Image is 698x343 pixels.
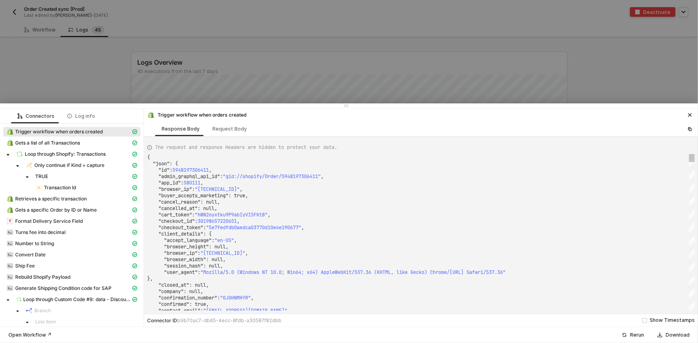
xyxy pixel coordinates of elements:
span: icon-cards [132,264,137,268]
span: , [321,173,324,180]
span: icon-success-page [622,333,627,337]
span: "[TECHNICAL_ID]" [200,250,245,256]
span: : null, [206,256,226,263]
span: icon-logic [18,114,22,119]
span: Turns fee into decimal [15,229,66,236]
div: Response Body [162,126,200,132]
span: "client_details" [158,231,203,237]
span: : null, [209,244,228,250]
span: "json" [153,161,170,167]
span: "accept_language" [164,237,212,244]
span: "app_id" [158,180,181,186]
span: Transaction Id [32,183,140,192]
span: Convert Date [3,250,140,260]
button: Download [652,330,695,340]
span: "buyer_accepts_marketing" [158,192,228,199]
div: Trigger workflow when orders created [147,111,246,119]
img: integration-icon [7,252,13,258]
span: "browser_width" [164,256,206,263]
span: b9b70ac7-db65-4ecc-8fdb-a30587f82dbb [177,317,282,323]
span: : [198,269,200,276]
img: integration-icon [26,162,32,169]
div: Connector ID [147,317,282,324]
span: : true, [189,301,209,307]
span: : null, [203,263,223,269]
span: "cart_token" [158,212,192,218]
span: : [220,173,223,180]
span: icon-cards [132,152,137,157]
span: icon-drag-indicator [344,103,349,108]
span: Only continue if Kind = capture [22,161,140,170]
div: Download [666,332,690,338]
span: : { [203,231,212,237]
span: icon-copy-paste [688,127,692,131]
span: Branch [22,306,140,315]
span: "Mozilla/5.0 (Windows NT 10.0; Win64; x64) AppleWe [200,269,340,276]
span: Line Item [32,317,140,327]
span: icon-cards [132,174,137,179]
span: Loop through Custom Code #9: data - Discount Applications [24,296,131,303]
span: }, [147,276,153,282]
span: , [200,180,203,186]
img: integration-icon [16,296,22,303]
span: { [147,154,150,161]
span: Turns fee into decimal [3,228,140,237]
span: bKit/537.36 (KHTML, like Gecko) Chrome/[URL] S [340,269,469,276]
span: Rebuild Shopify Payload [15,274,70,280]
span: Rebuild Shopify Payload [3,272,140,282]
span: icon-cards [132,252,137,257]
span: Retrieves a specific transaction [15,196,87,202]
span: icon-cards [132,129,137,134]
span: "company" [158,288,184,295]
span: Trigger workflow when orders created [15,129,103,135]
span: , [251,295,254,301]
span: "0J0HNMHYR" [220,295,251,301]
span: icon-close [688,113,692,117]
span: icon-cards [132,275,137,280]
span: Branch [34,307,51,314]
button: Open Workflow ↗ [3,330,57,340]
span: "closed_at" [158,282,189,288]
span: Ship Fee [15,263,35,269]
span: "gid://shopify/Order/5948197306411" [223,173,321,180]
span: Format Delivery Service Field [3,216,140,226]
img: integration-icon [7,218,13,224]
span: "cancel_reason" [158,199,200,205]
span: Line Item [35,319,56,325]
span: "cancelled_at" [158,205,198,212]
span: "confirmation_number" [158,295,217,301]
span: , [245,250,248,256]
img: integration-icon [16,151,23,157]
span: : { [170,161,178,167]
span: "hWN2oyxtku9P9abIyVI5FKt8" [195,212,268,218]
img: integration-icon [7,263,13,269]
span: , [234,237,237,244]
span: icon-cards [132,196,137,201]
span: "session_hash" [164,263,203,269]
span: "browser_height" [164,244,209,250]
span: Trigger workflow when orders created [3,127,140,137]
span: Gets a list of all Transactions [3,138,140,148]
span: 580111 [184,180,200,186]
span: TRUE [35,173,48,180]
span: : null, [189,282,209,288]
span: caret-down [25,321,29,325]
span: : [192,186,195,192]
span: Loop through Shopify: Transactions [25,151,106,157]
span: icon-cards [132,163,137,168]
span: "checkout_id" [158,218,195,224]
span: : [198,250,200,256]
span: caret-down [16,309,20,313]
img: integration-icon [7,140,13,146]
span: icon-cards [132,241,137,246]
span: : null, [200,199,220,205]
span: "browser_ip" [164,250,198,256]
span: icon-cards [132,297,137,302]
span: "confirmed" [158,301,189,307]
span: Loop through Custom Code #9: data - Discount Applications [13,295,140,304]
div: Connectors [18,113,54,119]
img: integration-icon [7,240,13,247]
img: integration-icon [7,196,13,202]
span: Retrieves a specific transaction [3,194,140,204]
